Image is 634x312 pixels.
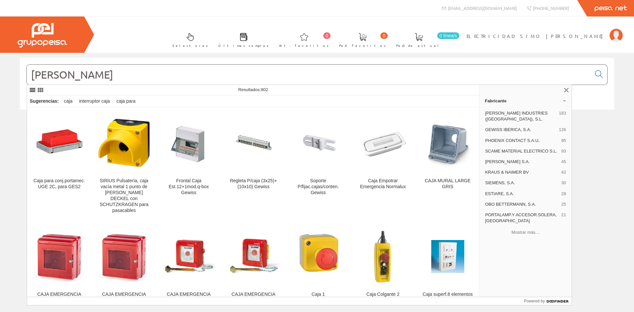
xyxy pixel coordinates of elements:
a: CAJA MURAL LARGE GRIS CAJA MURAL LARGE GRIS [415,108,480,221]
img: CAJA EMERGENCIA 100x100x50mm [227,230,280,284]
span: 183 [559,110,566,122]
img: Soporte P/fijac.cajas/conten. Gewiss [298,118,338,168]
img: CAJA EMERGENCIA 205x220x140mm [97,230,151,284]
div: caja para [114,95,138,107]
a: Últimas compras [212,27,272,52]
div: Caja Empotrar Emergencia Normalux [356,178,410,190]
span: [PERSON_NAME] INDUSTRIES ([GEOGRAPHIC_DATA]), S.L. [485,110,556,122]
span: ESTIARE, S.A. [485,191,559,197]
div: © Grupo Peisa [20,118,614,123]
span: GEWISS IBERICA, S.A. [485,127,556,133]
img: CAJA EMERGENCIA 205x220x140mm [32,230,86,284]
span: KRAUS & NAIMER BV [485,169,559,175]
img: Regleta P/caja (3x25)+(10x10) Gewiss [233,118,274,168]
img: Caja Colgante 2 Pulsadores + Emergencia [356,230,410,284]
a: Caja Empotrar Emergencia Normalux Caja Empotrar Emergencia Normalux [351,108,415,221]
div: Frontal Caja Est.12+1mod.q-box Gewiss [162,178,216,196]
img: CAJA MURAL LARGE GRIS [421,116,475,170]
span: 0 línea/s [437,32,459,39]
div: CAJA EMERGENCIA 205x220x140mm [97,292,151,303]
a: Regleta P/caja (3x25)+(10x10) Gewiss Regleta P/caja (3x25)+(10x10) Gewiss [221,108,286,221]
div: Caja 1 [PERSON_NAME].emergencia C/fraudes nc+na [291,292,345,309]
span: [PERSON_NAME] S.A. [485,159,559,165]
span: 0 [323,32,331,39]
span: Pedido actual [396,42,441,49]
span: [EMAIL_ADDRESS][DOMAIN_NAME] [448,5,517,11]
a: SIRIUS Pulsatería, caja vacía metal 1 punto de mando GELBER DECKEL con SCHUTZKRAGEN para pasacabl... [92,108,156,221]
a: Selectores [166,27,211,52]
span: Ped. favoritos [339,42,386,49]
span: Últimas compras [218,42,269,49]
div: Sugerencias: [27,97,60,106]
span: 126 [559,127,566,133]
div: Caja Colgante 2 Pulsadores + Emergencia [356,292,410,303]
a: Caja para conj.portamec. UGE 2C, para GES2 Caja para conj.portamec. UGE 2C, para GES2 [27,108,91,221]
img: SIRIUS Pulsatería, caja vacía metal 1 punto de mando GELBER DECKEL con SCHUTZKRAGEN para pasacables [97,118,151,168]
div: CAJA EMERGENCIA 100x100x50mm [227,292,280,303]
img: Caja superf.8 elementos + magnetotermico simon [431,240,464,273]
div: Regleta P/caja (3x25)+(10x10) Gewiss [227,178,280,190]
span: OBO BETTERMANN, S.A. [485,201,559,207]
button: Mostrar más… [482,227,569,238]
span: Resultados: [238,87,268,92]
div: CAJA EMERGENCIA 100x100x50mm [162,292,216,303]
span: PHOENIX CONTACT S.A.U, [485,138,559,144]
span: 25 [561,201,566,207]
input: Buscar... [27,65,591,85]
img: Grupo Peisa [18,23,67,48]
span: Selectores [172,42,208,49]
span: SCAME MATERIAL ELECTRICO S.L. [485,148,559,154]
span: 0 [380,32,388,39]
img: Caja 1 Puls.emergencia C/fraudes nc+na [291,230,345,284]
span: 21 [561,212,566,224]
div: Caja superf.8 elementos + magnetotermico simon [421,292,475,303]
div: CAJA MURAL LARGE GRIS [421,178,475,190]
span: [PHONE_NUMBER] [533,5,569,11]
a: ELECTRICIDAD SIMO [PERSON_NAME] [467,27,623,34]
img: Caja Empotrar Emergencia Normalux [356,124,410,162]
div: interruptor caja [76,95,112,107]
span: Powered by [524,298,545,304]
span: PORTALAMP.Y ACCESOR.SOLERA, [GEOGRAPHIC_DATA] [485,212,559,224]
div: CAJA EMERGENCIA 205x220x140mm [32,292,86,303]
img: CAJA EMERGENCIA 100x100x50mm [162,230,216,284]
div: SIRIUS Pulsatería, caja vacía metal 1 punto de [PERSON_NAME] DECKEL con SCHUTZKRAGEN para pasacables [97,178,151,214]
span: 93 [561,148,566,154]
span: 802 [261,87,268,92]
a: Frontal Caja Est.12+1mod.q-box Gewiss Frontal Caja Est.12+1mod.q-box Gewiss [157,108,221,221]
div: caja [61,95,75,107]
span: SIEMENS, S.A. [485,180,559,186]
span: 28 [561,191,566,197]
span: Art. favoritos [279,42,329,49]
span: 42 [561,169,566,175]
span: 95 [561,138,566,144]
img: Caja para conj.portamec. UGE 2C, para GES2 [32,116,86,170]
a: Powered by [524,297,572,305]
a: Fabricante [479,95,572,106]
span: 45 [561,159,566,165]
span: 30 [561,180,566,186]
img: Frontal Caja Est.12+1mod.q-box Gewiss [169,118,209,168]
a: Soporte P/fijac.cajas/conten. Gewiss Soporte P/fijac.cajas/conten. Gewiss [286,108,350,221]
div: Soporte P/fijac.cajas/conten. Gewiss [291,178,345,196]
div: Caja para conj.portamec. UGE 2C, para GES2 [32,178,86,190]
span: ELECTRICIDAD SIMO [PERSON_NAME] [467,33,606,39]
